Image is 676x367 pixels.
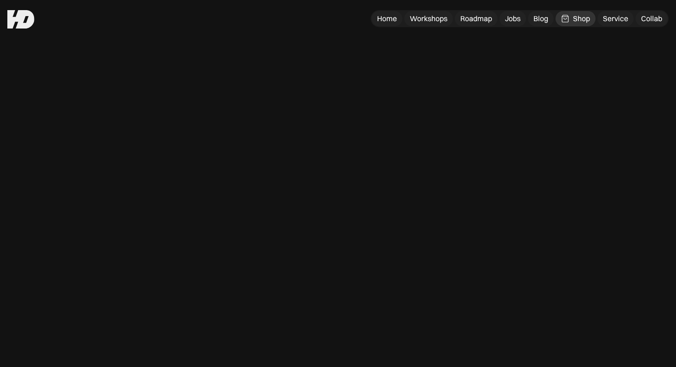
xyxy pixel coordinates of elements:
a: Service [597,11,634,26]
a: Shop [556,11,596,26]
div: Service [603,14,628,23]
a: Home [372,11,402,26]
div: Collab [641,14,662,23]
a: Collab [636,11,668,26]
a: Workshops [404,11,453,26]
div: Blog [533,14,548,23]
div: Workshops [410,14,447,23]
a: Blog [528,11,554,26]
div: Home [377,14,397,23]
a: Jobs [499,11,526,26]
div: Roadmap [460,14,492,23]
div: Jobs [505,14,521,23]
a: Roadmap [455,11,498,26]
div: Shop [573,14,590,23]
